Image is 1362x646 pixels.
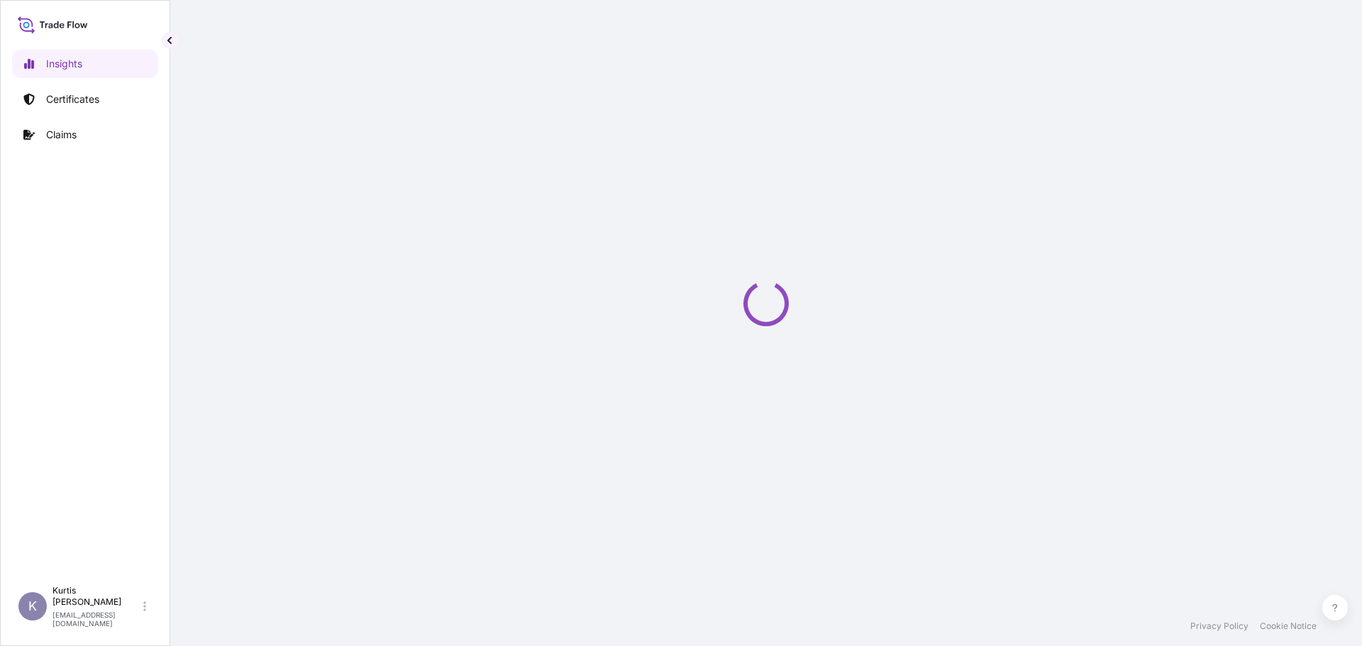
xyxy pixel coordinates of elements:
p: Claims [46,128,77,142]
a: Privacy Policy [1190,620,1248,632]
a: Certificates [12,85,158,113]
a: Claims [12,121,158,149]
a: Insights [12,50,158,78]
a: Cookie Notice [1260,620,1317,632]
p: Insights [46,57,82,71]
p: Certificates [46,92,99,106]
p: [EMAIL_ADDRESS][DOMAIN_NAME] [52,611,140,628]
p: Kurtis [PERSON_NAME] [52,585,140,608]
span: K [28,599,37,613]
